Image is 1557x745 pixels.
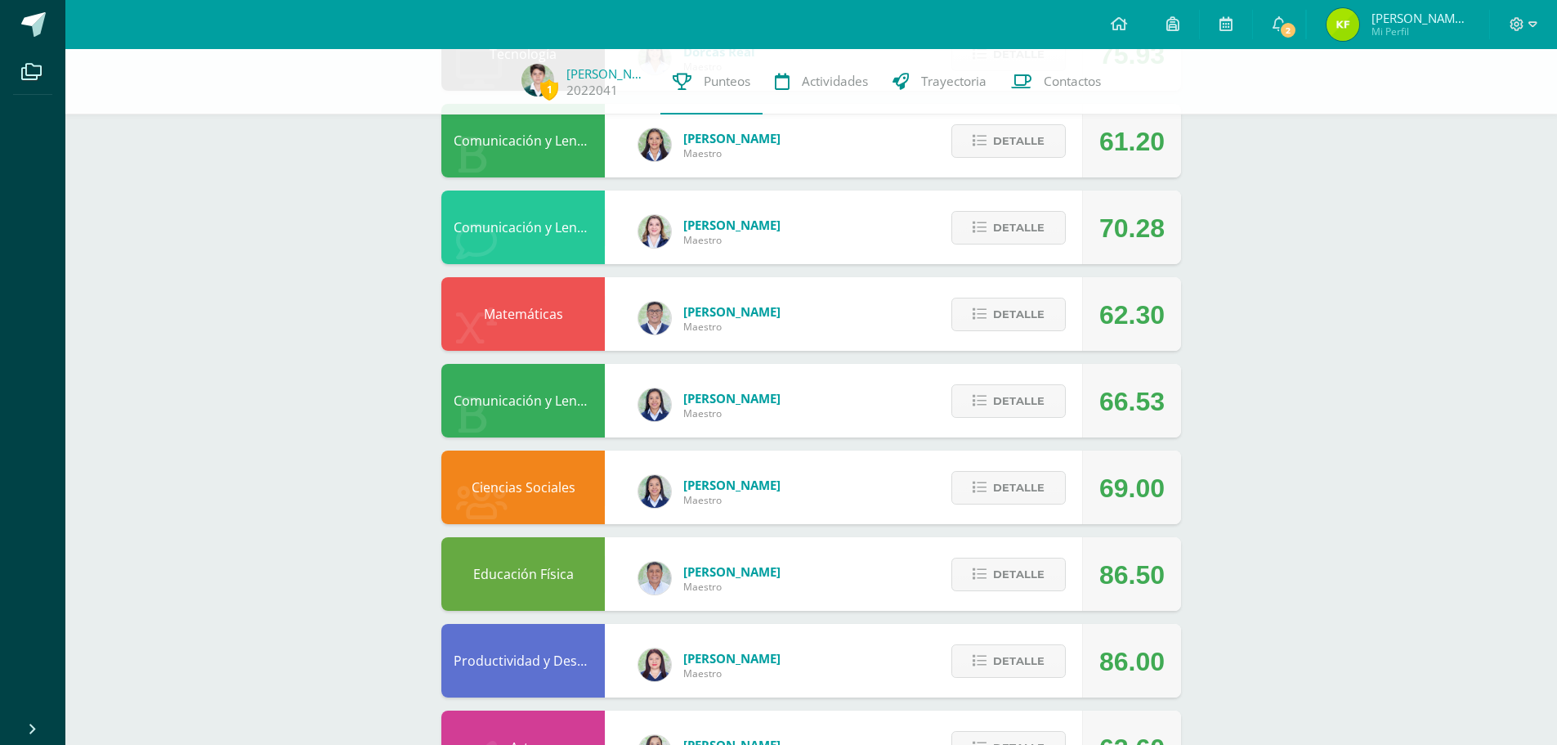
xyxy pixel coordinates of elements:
[683,130,781,146] span: [PERSON_NAME]
[951,298,1066,331] button: Detalle
[880,49,999,114] a: Trayectoria
[638,215,671,248] img: 08390b0ccb8bb92ebf03f24154704f33.png
[704,73,750,90] span: Punteos
[993,126,1045,156] span: Detalle
[683,666,781,680] span: Maestro
[441,451,605,524] div: Ciencias Sociales
[683,303,781,320] span: [PERSON_NAME]
[638,562,671,595] img: e6e9594b45d385b45f9077308ed943fb.png
[638,649,671,681] img: a452c7054714546f759a1a740f2e8572.png
[993,213,1045,243] span: Detalle
[1099,538,1165,612] div: 86.50
[660,49,763,114] a: Punteos
[566,82,618,99] a: 2022041
[1371,25,1470,38] span: Mi Perfil
[566,65,648,82] a: [PERSON_NAME]
[638,302,671,334] img: f6a1091ea3bb7f96ed48998b280fb161.png
[1044,73,1101,90] span: Contactos
[1099,451,1165,525] div: 69.00
[638,388,671,421] img: 0720b70caab395a5f554da48e8831271.png
[921,73,987,90] span: Trayectoria
[993,299,1045,330] span: Detalle
[1099,625,1165,698] div: 86.00
[683,493,781,507] span: Maestro
[441,364,605,438] div: Comunicación y Lenguaje L2
[951,211,1066,245] button: Detalle
[993,473,1045,503] span: Detalle
[521,64,554,96] img: b6d498a37fa1c61bf10caf9f4d64364f.png
[683,320,781,334] span: Maestro
[951,124,1066,158] button: Detalle
[683,580,781,594] span: Maestro
[1099,191,1165,265] div: 70.28
[802,73,868,90] span: Actividades
[441,537,605,611] div: Educación Física
[683,390,781,406] span: [PERSON_NAME]
[683,146,781,160] span: Maestro
[683,563,781,580] span: [PERSON_NAME]
[1279,21,1297,39] span: 2
[999,49,1113,114] a: Contactos
[638,128,671,161] img: f5c5029767746d4c9836cd884abc4dbb.png
[1099,365,1165,438] div: 66.53
[951,644,1066,678] button: Detalle
[683,217,781,233] span: [PERSON_NAME]
[993,386,1045,416] span: Detalle
[951,471,1066,505] button: Detalle
[683,650,781,666] span: [PERSON_NAME]
[441,104,605,177] div: Comunicación y Lenguaje L1
[1371,10,1470,26] span: [PERSON_NAME] [PERSON_NAME]
[1327,8,1359,41] img: ba5e6f670b99f2225e0936995edee68a.png
[638,475,671,508] img: 0720b70caab395a5f554da48e8831271.png
[683,233,781,247] span: Maestro
[540,79,558,100] span: 1
[441,277,605,351] div: Matemáticas
[993,559,1045,590] span: Detalle
[441,191,605,264] div: Comunicación y Lenguaje L3 Inglés
[441,624,605,698] div: Productividad y Desarrollo
[951,558,1066,591] button: Detalle
[763,49,880,114] a: Actividades
[1099,105,1165,178] div: 61.20
[993,646,1045,676] span: Detalle
[1099,278,1165,352] div: 62.30
[683,477,781,493] span: [PERSON_NAME]
[683,406,781,420] span: Maestro
[951,384,1066,418] button: Detalle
